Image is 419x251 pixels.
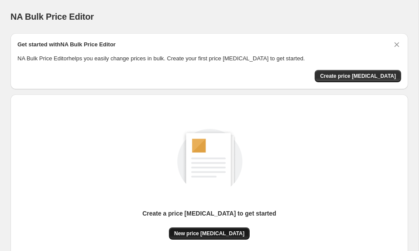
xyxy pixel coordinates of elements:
[174,230,244,237] span: New price [MEDICAL_DATA]
[169,227,250,240] button: New price [MEDICAL_DATA]
[320,73,396,80] span: Create price [MEDICAL_DATA]
[315,70,401,82] button: Create price change job
[17,40,116,49] h2: Get started with NA Bulk Price Editor
[10,12,94,21] span: NA Bulk Price Editor
[142,209,276,218] p: Create a price [MEDICAL_DATA] to get started
[17,54,401,63] p: NA Bulk Price Editor helps you easily change prices in bulk. Create your first price [MEDICAL_DAT...
[392,40,401,49] button: Dismiss card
